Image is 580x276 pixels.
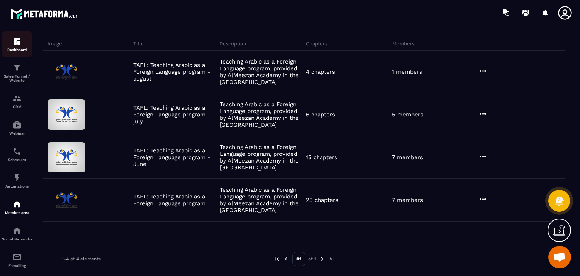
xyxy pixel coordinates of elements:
[48,142,85,172] img: formation-background
[12,226,22,235] img: social-network
[319,256,325,262] img: next
[12,200,22,209] img: automations
[48,99,85,130] img: formation-background
[548,246,571,268] a: Open chat
[12,173,22,182] img: automations
[2,247,32,273] a: emailemailE-mailing
[306,68,335,75] p: 4 chapters
[11,7,79,20] img: logo
[220,186,302,214] p: Teaching Arabic as a Foreign Language program, provided by AlMeezan Academy in the [GEOGRAPHIC_DATA]
[2,264,32,268] p: E-mailing
[133,147,216,167] p: TAFL: Teaching Arabic as a Foreign Language program - June
[283,256,290,262] img: prev
[12,37,22,46] img: formation
[2,167,32,194] a: automationsautomationsAutomations
[306,111,335,118] p: 6 chapters
[48,57,85,87] img: formation-background
[133,104,216,125] p: TAFL: Teaching Arabic as a Foreign Language program - july
[219,41,304,47] h6: Description
[12,94,22,103] img: formation
[2,220,32,247] a: social-networksocial-networkSocial Networks
[2,211,32,215] p: Member area
[12,120,22,129] img: automations
[2,115,32,141] a: automationsautomationsWebinar
[392,41,477,47] h6: Members
[62,256,101,262] p: 1-4 of 4 elements
[48,41,131,47] h6: Image
[2,48,32,52] p: Dashboard
[133,62,216,82] p: TAFL: Teaching Arabic as a Foreign Language program - august
[392,111,423,118] p: 5 members
[2,105,32,109] p: CRM
[133,193,216,207] p: TAFL: Teaching Arabic as a Foreign Language program
[2,141,32,167] a: schedulerschedulerScheduler
[2,237,32,241] p: Social Networks
[2,131,32,135] p: Webinar
[2,158,32,162] p: Scheduler
[2,31,32,57] a: formationformationDashboard
[2,74,32,82] p: Sales Funnel / Website
[2,194,32,220] a: automationsautomationsMember area
[220,101,302,128] p: Teaching Arabic as a Foreign Language program, provided by AlMeezan Academy in the [GEOGRAPHIC_DATA]
[306,197,338,203] p: 23 chapters
[273,256,280,262] img: prev
[220,58,302,85] p: Teaching Arabic as a Foreign Language program, provided by AlMeezan Academy in the [GEOGRAPHIC_DATA]
[392,197,423,203] p: 7 members
[306,154,337,161] p: 15 chapters
[12,253,22,262] img: email
[133,41,218,47] h6: Title
[392,68,422,75] p: 1 members
[328,256,335,262] img: next
[12,63,22,72] img: formation
[2,88,32,115] a: formationformationCRM
[292,252,305,266] p: 01
[48,185,85,215] img: formation-background
[12,147,22,156] img: scheduler
[2,184,32,188] p: Automations
[2,57,32,88] a: formationformationSales Funnel / Website
[392,154,423,161] p: 7 members
[306,41,390,47] h6: Chapters
[308,256,316,262] p: of 1
[220,144,302,171] p: Teaching Arabic as a Foreign Language program, provided by AlMeezan Academy in the [GEOGRAPHIC_DATA]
